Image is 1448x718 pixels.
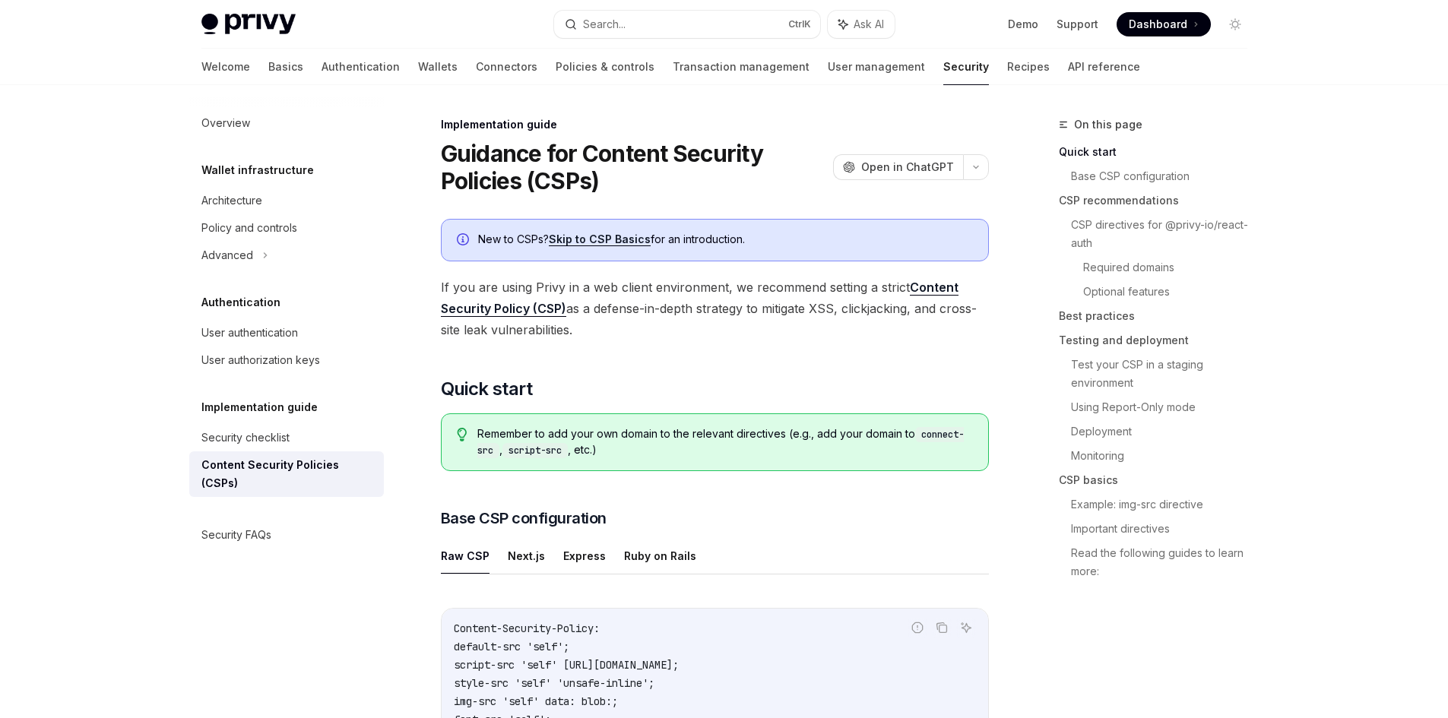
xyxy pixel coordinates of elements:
[554,11,820,38] button: Search...CtrlK
[563,538,606,574] button: Express
[441,117,989,132] div: Implementation guide
[201,219,297,237] div: Policy and controls
[189,187,384,214] a: Architecture
[828,49,925,85] a: User management
[189,319,384,346] a: User authentication
[624,538,696,574] button: Ruby on Rails
[268,49,303,85] a: Basics
[477,426,972,458] span: Remember to add your own domain to the relevant directives (e.g., add your domain to , , etc.)
[1057,17,1098,32] a: Support
[477,427,964,458] code: connect-src
[201,293,280,312] h5: Authentication
[201,526,271,544] div: Security FAQs
[1129,17,1187,32] span: Dashboard
[201,49,250,85] a: Welcome
[828,11,895,38] button: Ask AI
[1059,140,1259,164] a: Quick start
[201,14,296,35] img: light logo
[1071,353,1259,395] a: Test your CSP in a staging environment
[189,346,384,374] a: User authorization keys
[1071,213,1259,255] a: CSP directives for @privy-io/react-auth
[441,508,607,529] span: Base CSP configuration
[1008,17,1038,32] a: Demo
[956,618,976,637] button: Ask AI
[1059,304,1259,328] a: Best practices
[201,429,290,447] div: Security checklist
[1059,468,1259,492] a: CSP basics
[476,49,537,85] a: Connectors
[201,246,253,264] div: Advanced
[1071,395,1259,419] a: Using Report-Only mode
[322,49,400,85] a: Authentication
[1007,49,1050,85] a: Recipes
[441,140,827,195] h1: Guidance for Content Security Policies (CSPs)
[201,161,314,179] h5: Wallet infrastructure
[1071,444,1259,468] a: Monitoring
[583,15,626,33] div: Search...
[932,618,952,637] button: Copy the contents from the code block
[454,640,569,653] span: default-src 'self';
[454,658,679,672] span: script-src 'self' [URL][DOMAIN_NAME];
[1071,517,1259,541] a: Important directives
[441,538,490,574] button: Raw CSP
[454,676,654,690] span: style-src 'self' 'unsafe-inline';
[1083,280,1259,304] a: Optional features
[854,17,884,32] span: Ask AI
[201,351,320,369] div: User authorization keys
[201,456,375,492] div: Content Security Policies (CSPs)
[943,49,989,85] a: Security
[454,622,600,635] span: Content-Security-Policy:
[189,521,384,549] a: Security FAQs
[508,538,545,574] button: Next.js
[441,277,989,340] span: If you are using Privy in a web client environment, we recommend setting a strict as a defense-in...
[1071,541,1259,584] a: Read the following guides to learn more:
[549,232,651,246] a: Skip to CSP Basics
[1071,164,1259,188] a: Base CSP configuration
[1074,115,1142,134] span: On this page
[201,114,250,132] div: Overview
[189,451,384,497] a: Content Security Policies (CSPs)
[201,324,298,342] div: User authentication
[478,232,973,248] div: New to CSPs? for an introduction.
[457,428,467,441] svg: Tip
[1059,188,1259,213] a: CSP recommendations
[788,18,811,30] span: Ctrl K
[861,160,954,175] span: Open in ChatGPT
[1059,328,1259,353] a: Testing and deployment
[833,154,963,180] button: Open in ChatGPT
[189,424,384,451] a: Security checklist
[454,694,618,708] span: img-src 'self' data: blob:;
[556,49,654,85] a: Policies & controls
[418,49,458,85] a: Wallets
[502,443,568,458] code: script-src
[1071,419,1259,444] a: Deployment
[1223,12,1247,36] button: Toggle dark mode
[673,49,810,85] a: Transaction management
[1083,255,1259,280] a: Required domains
[441,377,532,401] span: Quick start
[201,398,318,416] h5: Implementation guide
[189,214,384,242] a: Policy and controls
[908,618,927,637] button: Report incorrect code
[201,191,262,210] div: Architecture
[457,233,472,248] svg: Info
[189,109,384,137] a: Overview
[1071,492,1259,517] a: Example: img-src directive
[1117,12,1211,36] a: Dashboard
[1068,49,1140,85] a: API reference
